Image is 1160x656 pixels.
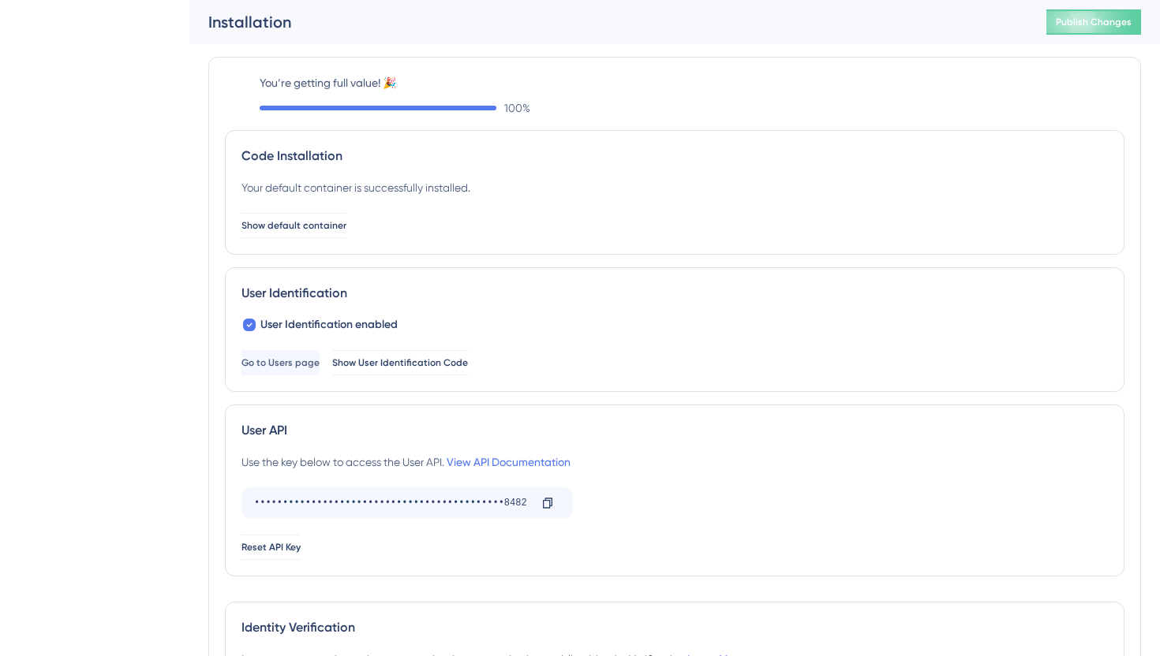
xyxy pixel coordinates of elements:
button: Reset API Key [241,535,301,560]
button: Go to Users page [241,350,320,375]
span: Reset API Key [241,541,301,553]
span: 100 % [504,99,530,117]
div: User Identification [241,284,1108,303]
div: Installation [208,11,1007,33]
button: Show User Identification Code [332,350,468,375]
button: Publish Changes [1046,9,1141,35]
div: Use the key below to access the User API. [241,453,571,471]
div: ••••••••••••••••••••••••••••••••••••••••••••8482 [254,490,529,516]
label: You’re getting full value! 🎉 [260,73,1124,92]
span: Publish Changes [1056,16,1132,28]
div: Code Installation [241,147,1108,166]
button: Show default container [241,213,346,238]
span: Show User Identification Code [332,356,468,369]
span: Go to Users page [241,356,320,369]
span: User Identification enabled [260,315,398,334]
div: Identity Verification [241,618,1108,637]
a: View API Documentation [447,456,571,468]
span: Show default container [241,219,346,232]
div: User API [241,421,1108,440]
div: Your default container is successfully installed. [241,178,470,197]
